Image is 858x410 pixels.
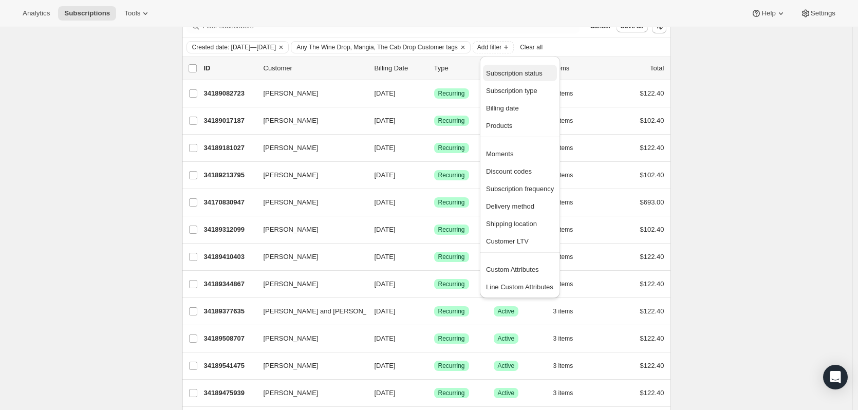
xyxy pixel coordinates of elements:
[257,140,360,156] button: [PERSON_NAME]
[498,362,515,370] span: Active
[553,386,585,400] button: 3 items
[553,141,585,155] button: 3 items
[204,86,664,101] div: 34189082723[PERSON_NAME][DATE]SuccessRecurringSuccessActive3 items$122.40
[745,6,792,21] button: Help
[204,361,255,371] p: 34189541475
[257,113,360,129] button: [PERSON_NAME]
[438,307,465,315] span: Recurring
[204,331,664,346] div: 34189508707[PERSON_NAME][DATE]SuccessRecurringSuccessActive3 items$122.40
[438,226,465,234] span: Recurring
[486,283,553,291] span: Line Custom Attributes
[486,87,537,95] span: Subscription type
[520,43,543,51] span: Clear all
[375,253,396,260] span: [DATE]
[486,237,529,245] span: Customer LTV
[438,117,465,125] span: Recurring
[438,198,465,207] span: Recurring
[204,359,664,373] div: 34189541475[PERSON_NAME][DATE]SuccessRecurringSuccessActive3 items$122.40
[811,9,835,17] span: Settings
[264,333,319,344] span: [PERSON_NAME]
[264,143,319,153] span: [PERSON_NAME]
[375,89,396,97] span: [DATE]
[375,307,396,315] span: [DATE]
[257,303,360,320] button: [PERSON_NAME] and [PERSON_NAME]
[486,104,519,112] span: Billing date
[204,170,255,180] p: 34189213795
[438,362,465,370] span: Recurring
[204,306,255,316] p: 34189377635
[375,144,396,152] span: [DATE]
[438,144,465,152] span: Recurring
[257,249,360,265] button: [PERSON_NAME]
[375,334,396,342] span: [DATE]
[204,304,664,319] div: 34189377635[PERSON_NAME] and [PERSON_NAME][DATE]SuccessRecurringSuccessActive3 items$122.40
[553,86,585,101] button: 3 items
[204,195,664,210] div: 34170830947[PERSON_NAME][DATE]SuccessRecurringSuccessActive3 items$693.00
[498,307,515,315] span: Active
[498,389,515,397] span: Active
[486,266,539,273] span: Custom Attributes
[64,9,110,17] span: Subscriptions
[375,171,396,179] span: [DATE]
[204,252,255,262] p: 34189410403
[375,389,396,397] span: [DATE]
[257,358,360,374] button: [PERSON_NAME]
[264,197,319,208] span: [PERSON_NAME]
[204,143,255,153] p: 34189181027
[204,114,664,128] div: 34189017187[PERSON_NAME][DATE]SuccessRecurringSuccessActive3 items$102.40
[486,69,543,77] span: Subscription status
[204,333,255,344] p: 34189508707
[124,9,140,17] span: Tools
[276,42,286,53] button: Clear
[486,185,554,193] span: Subscription frequency
[640,362,664,369] span: $122.40
[204,250,664,264] div: 34189410403[PERSON_NAME][DATE]SuccessRecurringSuccessActive3 items$122.40
[118,6,157,21] button: Tools
[458,42,468,53] button: Clear
[264,306,388,316] span: [PERSON_NAME] and [PERSON_NAME]
[264,170,319,180] span: [PERSON_NAME]
[516,41,547,53] button: Clear all
[486,167,532,175] span: Discount codes
[257,221,360,238] button: [PERSON_NAME]
[204,388,255,398] p: 34189475939
[553,114,585,128] button: 3 items
[761,9,775,17] span: Help
[640,117,664,124] span: $102.40
[553,250,585,264] button: 3 items
[553,331,585,346] button: 3 items
[640,198,664,206] span: $693.00
[640,253,664,260] span: $122.40
[257,276,360,292] button: [PERSON_NAME]
[204,141,664,155] div: 34189181027[PERSON_NAME][DATE]SuccessRecurringSuccessActive3 items$122.40
[264,63,366,73] p: Customer
[553,304,585,319] button: 3 items
[438,253,465,261] span: Recurring
[257,385,360,401] button: [PERSON_NAME]
[375,117,396,124] span: [DATE]
[264,279,319,289] span: [PERSON_NAME]
[640,334,664,342] span: $122.40
[375,280,396,288] span: [DATE]
[58,6,116,21] button: Subscriptions
[438,89,465,98] span: Recurring
[204,63,664,73] div: IDCustomerBilling DateTypeStatusItemsTotal
[291,42,458,53] button: Any The Wine Drop, Mangia, The Cab Drop Customer tags
[204,88,255,99] p: 34189082723
[640,389,664,397] span: $122.40
[486,202,534,210] span: Delivery method
[650,63,664,73] p: Total
[640,280,664,288] span: $122.40
[375,63,426,73] p: Billing Date
[257,167,360,183] button: [PERSON_NAME]
[553,389,573,397] span: 3 items
[192,43,276,51] span: Created date: [DATE]—[DATE]
[473,41,514,53] button: Add filter
[257,85,360,102] button: [PERSON_NAME]
[187,42,276,53] button: Created date: Sep 1, 2025—Sep 30, 2025
[264,225,319,235] span: [PERSON_NAME]
[553,168,585,182] button: 3 items
[640,89,664,97] span: $122.40
[23,9,50,17] span: Analytics
[264,88,319,99] span: [PERSON_NAME]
